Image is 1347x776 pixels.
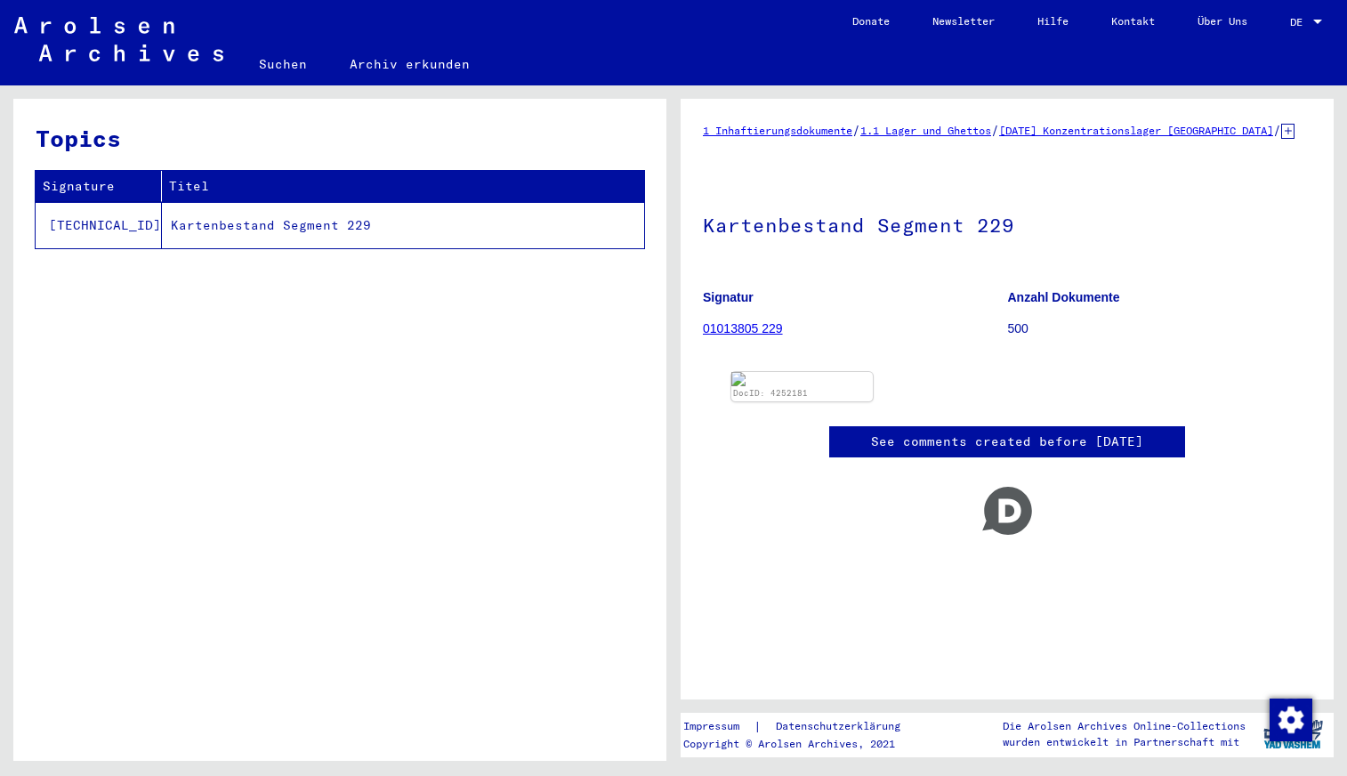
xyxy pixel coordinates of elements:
[1008,319,1312,338] p: 500
[683,717,922,736] div: |
[328,43,491,85] a: Archiv erkunden
[1003,718,1246,734] p: Die Arolsen Archives Online-Collections
[14,17,223,61] img: Arolsen_neg.svg
[733,388,808,398] a: DocID: 4252181
[871,432,1143,451] a: See comments created before [DATE]
[1290,16,1310,28] span: DE
[162,171,644,202] th: Titel
[703,124,852,137] a: 1 Inhaftierungsdokumente
[1273,122,1281,138] span: /
[991,122,999,138] span: /
[860,124,991,137] a: 1.1 Lager und Ghettos
[36,202,162,248] td: [TECHNICAL_ID]
[703,321,783,335] a: 01013805 229
[238,43,328,85] a: Suchen
[1003,734,1246,750] p: wurden entwickelt in Partnerschaft mit
[1260,712,1327,756] img: yv_logo.png
[36,121,643,156] h3: Topics
[703,184,1311,263] h1: Kartenbestand Segment 229
[683,736,922,752] p: Copyright © Arolsen Archives, 2021
[36,171,162,202] th: Signature
[162,202,644,248] td: Kartenbestand Segment 229
[1008,290,1120,304] b: Anzahl Dokumente
[731,372,873,386] img: 001.tif
[762,717,922,736] a: Datenschutzerklärung
[683,717,754,736] a: Impressum
[703,290,754,304] b: Signatur
[999,124,1273,137] a: [DATE] Konzentrationslager [GEOGRAPHIC_DATA]
[1270,699,1312,741] img: Zustimmung ändern
[852,122,860,138] span: /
